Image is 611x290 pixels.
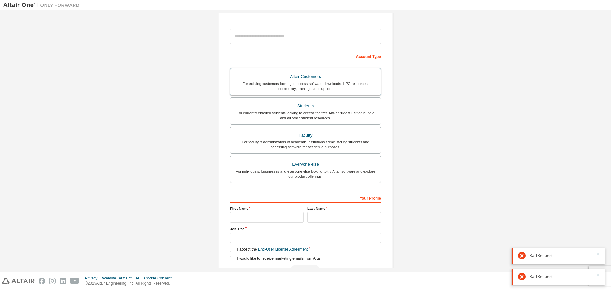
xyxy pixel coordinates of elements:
div: Account Type [230,51,381,61]
div: Altair Customers [234,72,377,81]
div: Cookie Consent [144,276,175,281]
div: For currently enrolled students looking to access the free Altair Student Edition bundle and all ... [234,110,377,121]
div: Your Profile [230,193,381,203]
img: facebook.svg [39,278,45,284]
div: Students [234,102,377,110]
div: Faculty [234,131,377,140]
img: linkedin.svg [60,278,66,284]
p: © 2025 Altair Engineering, Inc. All Rights Reserved. [85,281,175,286]
div: Privacy [85,276,102,281]
label: First Name [230,206,304,211]
img: Altair One [3,2,83,8]
img: instagram.svg [49,278,56,284]
img: altair_logo.svg [2,278,35,284]
label: Job Title [230,226,381,231]
div: For individuals, businesses and everyone else looking to try Altair software and explore our prod... [234,169,377,179]
span: Bad Request [530,253,553,258]
label: I would like to receive marketing emails from Altair [230,256,322,261]
div: Everyone else [234,160,377,169]
div: For existing customers looking to access software downloads, HPC resources, community, trainings ... [234,81,377,91]
div: For faculty & administrators of academic institutions administering students and accessing softwa... [234,139,377,150]
div: Website Terms of Use [102,276,144,281]
span: Bad Request [530,274,553,279]
div: Read and acccept EULA to continue [230,265,381,275]
img: youtube.svg [70,278,79,284]
label: Last Name [307,206,381,211]
a: End-User License Agreement [258,247,308,251]
label: I accept the [230,247,308,252]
